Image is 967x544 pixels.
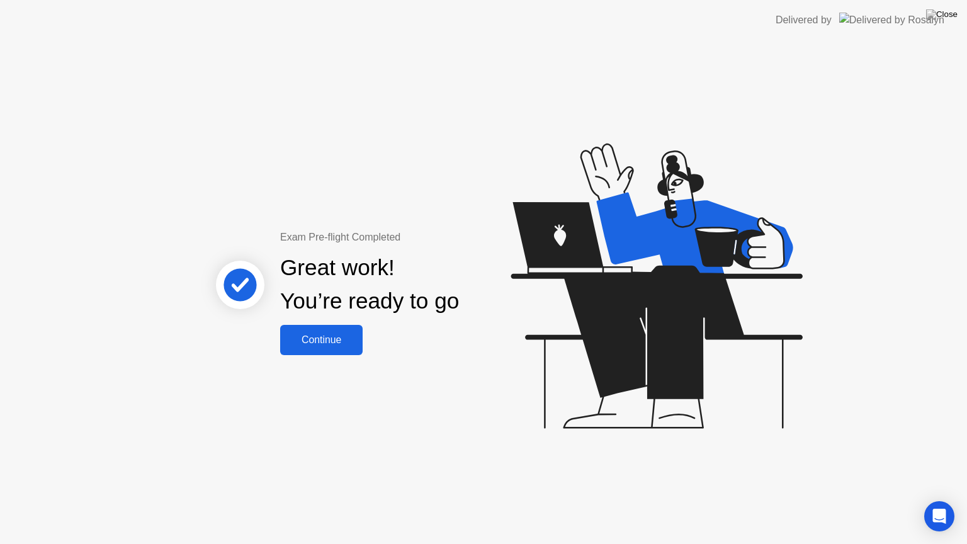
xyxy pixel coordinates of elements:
[280,230,540,245] div: Exam Pre-flight Completed
[776,13,832,28] div: Delivered by
[280,251,459,318] div: Great work! You’re ready to go
[280,325,363,355] button: Continue
[839,13,944,27] img: Delivered by Rosalyn
[926,9,958,20] img: Close
[284,334,359,346] div: Continue
[924,501,954,531] div: Open Intercom Messenger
